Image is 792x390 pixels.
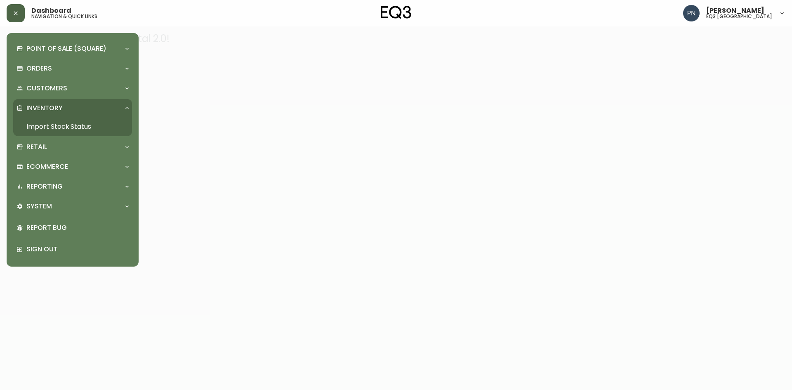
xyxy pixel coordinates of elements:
p: Reporting [26,182,63,191]
div: Point of Sale (Square) [13,40,132,58]
h5: eq3 [GEOGRAPHIC_DATA] [706,14,772,19]
div: System [13,197,132,215]
div: Customers [13,79,132,97]
span: Dashboard [31,7,71,14]
p: Customers [26,84,67,93]
div: Reporting [13,177,132,196]
p: Retail [26,142,47,151]
div: Ecommerce [13,158,132,176]
p: Orders [26,64,52,73]
div: Sign Out [13,239,132,260]
p: Ecommerce [26,162,68,171]
p: Report Bug [26,223,129,232]
a: Import Stock Status [13,117,132,136]
div: Inventory [13,99,132,117]
h5: navigation & quick links [31,14,97,19]
p: Point of Sale (Square) [26,44,106,53]
img: logo [381,6,411,19]
p: System [26,202,52,211]
div: Report Bug [13,217,132,239]
img: 496f1288aca128e282dab2021d4f4334 [683,5,700,21]
p: Inventory [26,104,63,113]
p: Sign Out [26,245,129,254]
div: Orders [13,59,132,78]
span: [PERSON_NAME] [706,7,764,14]
div: Retail [13,138,132,156]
